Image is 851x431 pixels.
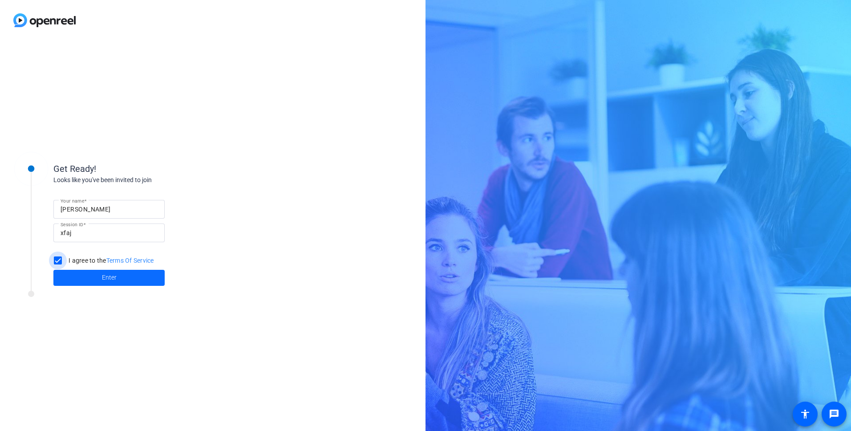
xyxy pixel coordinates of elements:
[67,256,154,265] label: I agree to the
[800,409,810,419] mat-icon: accessibility
[61,198,84,203] mat-label: Your name
[829,409,839,419] mat-icon: message
[61,222,83,227] mat-label: Session ID
[102,273,117,282] span: Enter
[53,175,231,185] div: Looks like you've been invited to join
[106,257,154,264] a: Terms Of Service
[53,270,165,286] button: Enter
[53,162,231,175] div: Get Ready!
